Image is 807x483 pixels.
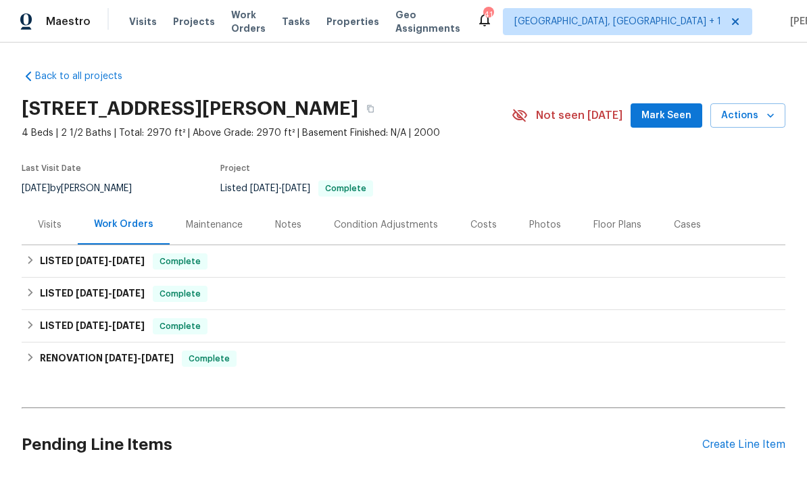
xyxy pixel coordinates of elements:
[40,286,145,302] h6: LISTED
[593,218,641,232] div: Floor Plans
[22,102,358,116] h2: [STREET_ADDRESS][PERSON_NAME]
[470,218,497,232] div: Costs
[112,256,145,265] span: [DATE]
[76,321,108,330] span: [DATE]
[40,318,145,334] h6: LISTED
[105,353,137,363] span: [DATE]
[76,288,145,298] span: -
[22,164,81,172] span: Last Visit Date
[22,278,785,310] div: LISTED [DATE]-[DATE]Complete
[220,164,250,172] span: Project
[334,218,438,232] div: Condition Adjustments
[105,353,174,363] span: -
[674,218,701,232] div: Cases
[112,321,145,330] span: [DATE]
[395,8,460,35] span: Geo Assignments
[173,15,215,28] span: Projects
[94,218,153,231] div: Work Orders
[275,218,301,232] div: Notes
[536,109,622,122] span: Not seen [DATE]
[76,321,145,330] span: -
[220,184,373,193] span: Listed
[529,218,561,232] div: Photos
[154,320,206,333] span: Complete
[514,15,721,28] span: [GEOGRAPHIC_DATA], [GEOGRAPHIC_DATA] + 1
[22,342,785,375] div: RENOVATION [DATE]-[DATE]Complete
[250,184,310,193] span: -
[358,97,383,121] button: Copy Address
[721,107,775,124] span: Actions
[129,15,157,28] span: Visits
[22,245,785,278] div: LISTED [DATE]-[DATE]Complete
[483,8,493,22] div: 41
[702,438,785,451] div: Create Line Item
[76,256,145,265] span: -
[631,103,702,128] button: Mark Seen
[326,15,379,28] span: Properties
[38,218,62,232] div: Visits
[231,8,266,35] span: Work Orders
[22,126,512,140] span: 4 Beds | 2 1/2 Baths | Total: 2970 ft² | Above Grade: 2970 ft² | Basement Finished: N/A | 2000
[183,352,235,365] span: Complete
[282,17,310,26] span: Tasks
[320,184,372,193] span: Complete
[154,287,206,301] span: Complete
[22,413,702,476] h2: Pending Line Items
[76,288,108,298] span: [DATE]
[186,218,243,232] div: Maintenance
[22,70,151,83] a: Back to all projects
[40,253,145,270] h6: LISTED
[710,103,785,128] button: Actions
[22,184,50,193] span: [DATE]
[112,288,145,298] span: [DATE]
[154,255,206,268] span: Complete
[22,180,148,197] div: by [PERSON_NAME]
[141,353,174,363] span: [DATE]
[22,310,785,342] div: LISTED [DATE]-[DATE]Complete
[282,184,310,193] span: [DATE]
[40,351,174,367] h6: RENOVATION
[46,15,91,28] span: Maestro
[250,184,278,193] span: [DATE]
[76,256,108,265] span: [DATE]
[641,107,691,124] span: Mark Seen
